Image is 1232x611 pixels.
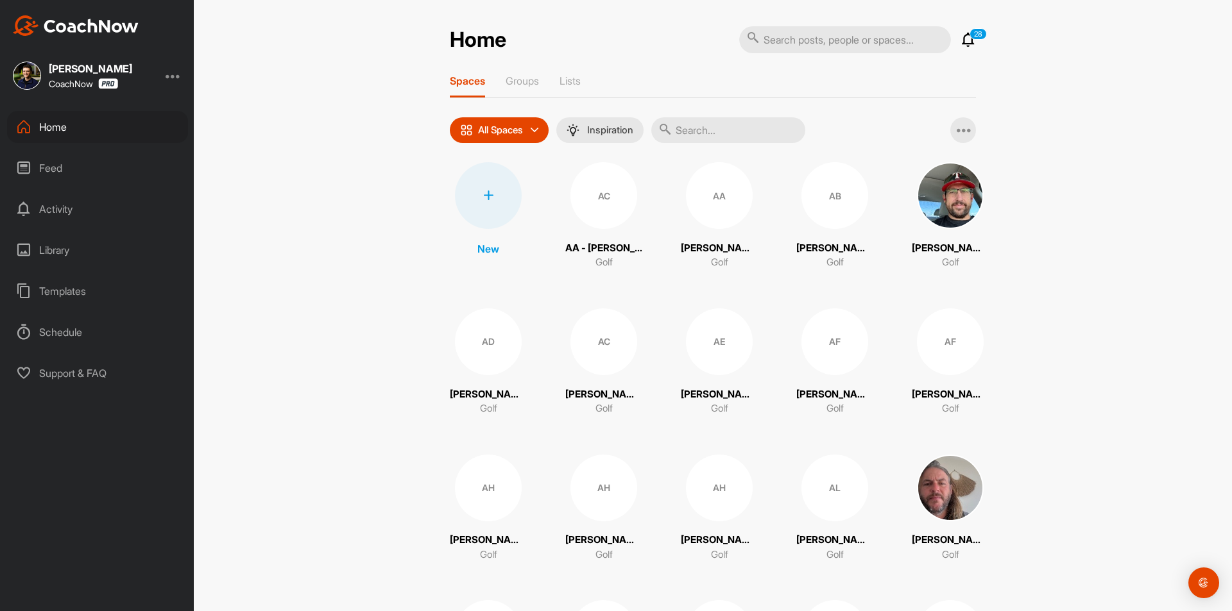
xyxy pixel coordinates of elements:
p: [PERSON_NAME] [681,533,758,548]
p: Golf [711,255,728,270]
div: Library [7,234,188,266]
p: [PERSON_NAME] [450,533,527,548]
div: AF [917,308,984,375]
p: [PERSON_NAME] [796,387,873,402]
div: AC [570,308,637,375]
p: [PERSON_NAME] [912,387,989,402]
a: AB[PERSON_NAME]Golf [796,162,873,270]
a: AH[PERSON_NAME]Golf [565,455,642,562]
p: Golf [826,401,844,416]
a: AC[PERSON_NAME] De La [PERSON_NAME]Golf [565,308,642,416]
p: Golf [595,255,613,270]
img: CoachNow Pro [98,78,118,89]
div: AH [686,455,753,521]
p: Golf [711,401,728,416]
h2: Home [450,28,506,53]
p: [PERSON_NAME] De La [PERSON_NAME] [565,387,642,402]
a: AA[PERSON_NAME]Golf [681,162,758,270]
a: [PERSON_NAME]Golf [912,455,989,562]
p: Golf [942,401,959,416]
div: Home [7,111,188,143]
p: 28 [970,28,987,40]
div: AH [455,455,522,521]
img: square_070bcfb37112b398d0b1e8e92526b093.jpg [917,455,984,521]
p: [PERSON_NAME] [681,387,758,402]
a: AF[PERSON_NAME]Golf [796,308,873,416]
div: AA [686,162,753,229]
p: [PERSON_NAME] [912,533,989,548]
input: Search... [651,117,805,143]
div: Schedule [7,316,188,348]
div: Templates [7,275,188,307]
a: AF[PERSON_NAME]Golf [912,308,989,416]
p: All Spaces [478,125,523,135]
img: menuIcon [567,124,579,137]
div: CoachNow [49,78,118,89]
div: AE [686,308,753,375]
p: Golf [480,548,497,562]
p: Golf [826,548,844,562]
p: [PERSON_NAME] [565,533,642,548]
div: AC [570,162,637,229]
a: AH[PERSON_NAME]Golf [450,455,527,562]
div: AD [455,308,522,375]
p: Golf [826,255,844,270]
p: [PERSON_NAME] [450,387,527,402]
div: AB [801,162,868,229]
a: AD[PERSON_NAME]Golf [450,308,527,416]
p: Golf [480,401,497,416]
div: AL [801,455,868,521]
p: [PERSON_NAME] [796,533,873,548]
a: AE[PERSON_NAME]Golf [681,308,758,416]
p: Lists [560,74,581,87]
img: icon [460,124,473,137]
p: AA - [PERSON_NAME] [565,241,642,256]
div: AF [801,308,868,375]
p: Golf [595,548,613,562]
div: [PERSON_NAME] [49,63,132,74]
p: New [477,241,499,256]
div: Activity [7,193,188,225]
input: Search posts, people or spaces... [739,26,951,53]
p: Spaces [450,74,485,87]
img: CoachNow [13,15,139,36]
div: Feed [7,152,188,184]
div: Open Intercom Messenger [1188,567,1219,598]
p: Inspiration [587,125,633,135]
img: square_49fb5734a34dfb4f485ad8bdc13d6667.jpg [13,62,41,90]
p: Golf [942,255,959,270]
p: Groups [506,74,539,87]
a: ACAA - [PERSON_NAME]Golf [565,162,642,270]
a: AL[PERSON_NAME]Golf [796,455,873,562]
p: Golf [711,548,728,562]
img: square_1977211304866c651fe8574bfd4e6d3a.jpg [917,162,984,229]
p: [PERSON_NAME] [796,241,873,256]
p: Golf [942,548,959,562]
a: AH[PERSON_NAME]Golf [681,455,758,562]
p: Golf [595,401,613,416]
div: AH [570,455,637,521]
p: [PERSON_NAME] [681,241,758,256]
div: Support & FAQ [7,357,188,389]
p: [PERSON_NAME] [912,241,989,256]
a: [PERSON_NAME]Golf [912,162,989,270]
